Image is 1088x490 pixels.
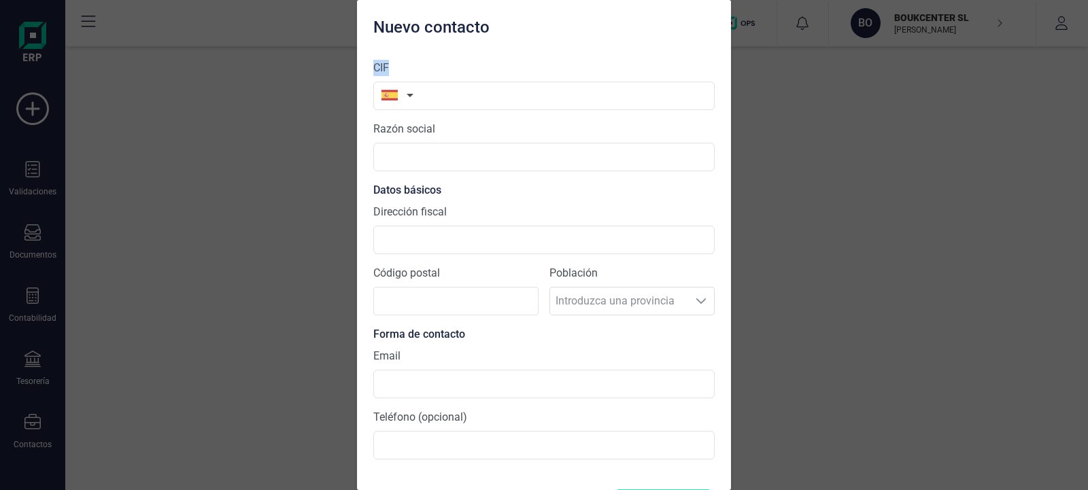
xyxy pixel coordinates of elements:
[373,182,715,198] div: Datos básicos
[373,348,401,364] label: Email
[373,409,467,425] label: Teléfono (opcional)
[373,121,435,137] label: Razón social
[373,60,389,76] label: CIF
[373,326,715,343] div: Forma de contacto
[549,265,715,281] label: Población
[373,265,539,281] label: Código postal
[373,204,447,220] label: Dirección fiscal
[368,11,720,38] div: Nuevo contacto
